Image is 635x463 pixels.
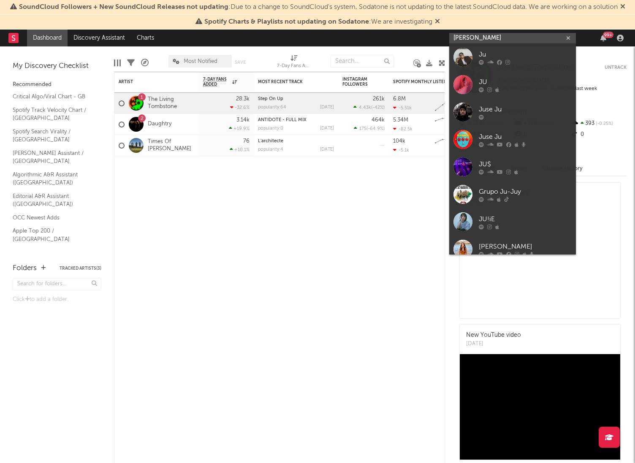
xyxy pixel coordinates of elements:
button: Untrack [605,63,627,72]
div: popularity: 64 [258,105,286,110]
a: [PERSON_NAME] [449,236,576,263]
a: Juse Ju [449,98,576,126]
a: Spotify Search Virality / [GEOGRAPHIC_DATA] [13,127,93,144]
div: New YouTube video [466,331,521,340]
a: Juse Ju [449,126,576,153]
span: Dismiss [620,4,625,11]
div: JU [479,77,572,87]
div: Filters [127,51,135,75]
div: A&R Pipeline [141,51,149,75]
div: Grupo Ju-Juy [479,187,572,197]
div: Juse Ju [479,132,572,142]
div: Edit Columns [114,51,121,75]
a: Charts [131,30,160,46]
input: Search... [331,55,394,68]
div: 76 [243,138,250,144]
div: 261k [373,96,385,102]
svg: Chart title [431,114,469,135]
div: 464k [372,117,385,123]
a: Critical Algo/Viral Chart - GB [13,92,93,101]
span: 175 [359,127,366,131]
a: ANTIDOTE - FULL MIX [258,118,307,122]
div: 5.34M [393,117,408,123]
div: Spotify Monthly Listeners [393,79,456,84]
a: JU [449,71,576,98]
button: Save [235,60,246,65]
div: Click to add a folder. [13,295,101,305]
div: [DATE] [320,105,334,110]
div: popularity: 4 [258,147,283,152]
div: Most Recent Track [258,79,321,84]
span: SoundCloud Followers + New SoundCloud Releases not updating [19,4,228,11]
div: 0 [570,129,627,140]
div: Juse Ju [479,104,572,114]
div: My Discovery Checklist [13,61,101,71]
a: Grupo Ju-Juy [449,181,576,208]
div: 104k [393,138,405,144]
a: Editorial A&R Assistant ([GEOGRAPHIC_DATA]) [13,192,93,209]
a: [PERSON_NAME] Assistant / [GEOGRAPHIC_DATA] [13,149,93,166]
div: 3.14k [236,117,250,123]
div: -5.51k [393,105,412,111]
div: [PERSON_NAME] [479,241,572,252]
div: popularity: 0 [258,126,283,131]
div: Folders [13,263,37,273]
span: : Due to a change to SoundCloud's system, Sodatone is not updating to the latest SoundCloud data.... [19,4,618,11]
a: Ju [449,43,576,71]
input: Search for artists [449,33,576,43]
div: JU$ [479,159,572,169]
svg: Chart title [431,135,469,156]
a: Daughtry [148,121,171,128]
div: ( ) [354,126,385,131]
div: 7-Day Fans Added (7-Day Fans Added) [277,61,311,71]
div: [DATE] [466,340,521,348]
a: Algorithmic A&R Assistant ([GEOGRAPHIC_DATA]) [13,170,93,187]
span: : We are investigating [204,19,432,25]
div: ( ) [353,105,385,110]
span: -0.25 % [594,122,613,126]
a: Shazam Top 200 / GB [13,248,93,257]
div: 99 + [603,32,613,38]
div: [DATE] [320,147,334,152]
div: Step On Up [258,97,334,101]
div: 7-Day Fans Added (7-Day Fans Added) [277,51,311,75]
div: Ju [479,49,572,60]
span: -64.9 % [368,127,383,131]
div: 28.3k [236,96,250,102]
div: ANTIDOTE - FULL MIX [258,118,334,122]
input: Search for folders... [13,278,101,290]
span: Spotify Charts & Playlists not updating on Sodatone [204,19,369,25]
span: Most Notified [184,59,217,64]
div: 393 [570,118,627,129]
div: Recommended [13,80,101,90]
span: 7-Day Fans Added [203,77,230,87]
div: -5.1k [393,147,409,153]
span: Dismiss [435,19,440,25]
button: 99+ [600,35,606,41]
a: Discovery Assistant [68,30,131,46]
a: JU$ [449,153,576,181]
div: -82.5k [393,126,412,132]
div: Instagram Followers [342,77,372,87]
svg: Chart title [431,93,469,114]
a: Step On Up [258,97,283,101]
div: -32.6 % [230,105,250,110]
div: L'architecte [258,139,334,144]
a: Spotify Track Velocity Chart / [GEOGRAPHIC_DATA] [13,106,93,123]
a: Times Of [PERSON_NAME] [148,138,195,153]
div: 6.8M [393,96,406,102]
a: JU!iE [449,208,576,236]
a: L'architecte [258,139,283,144]
a: The Living Tombstone [148,96,195,111]
span: -42 % [372,106,383,110]
a: OCC Newest Adds [13,213,93,222]
div: [DATE] [320,126,334,131]
button: Tracked Artists(3) [60,266,101,271]
div: Artist [119,79,182,84]
div: +19.9 % [229,126,250,131]
span: 4.43k [359,106,371,110]
a: Dashboard [27,30,68,46]
a: Apple Top 200 / [GEOGRAPHIC_DATA] [13,226,93,244]
div: +10.1 % [230,147,250,152]
div: JU!iE [479,214,572,224]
